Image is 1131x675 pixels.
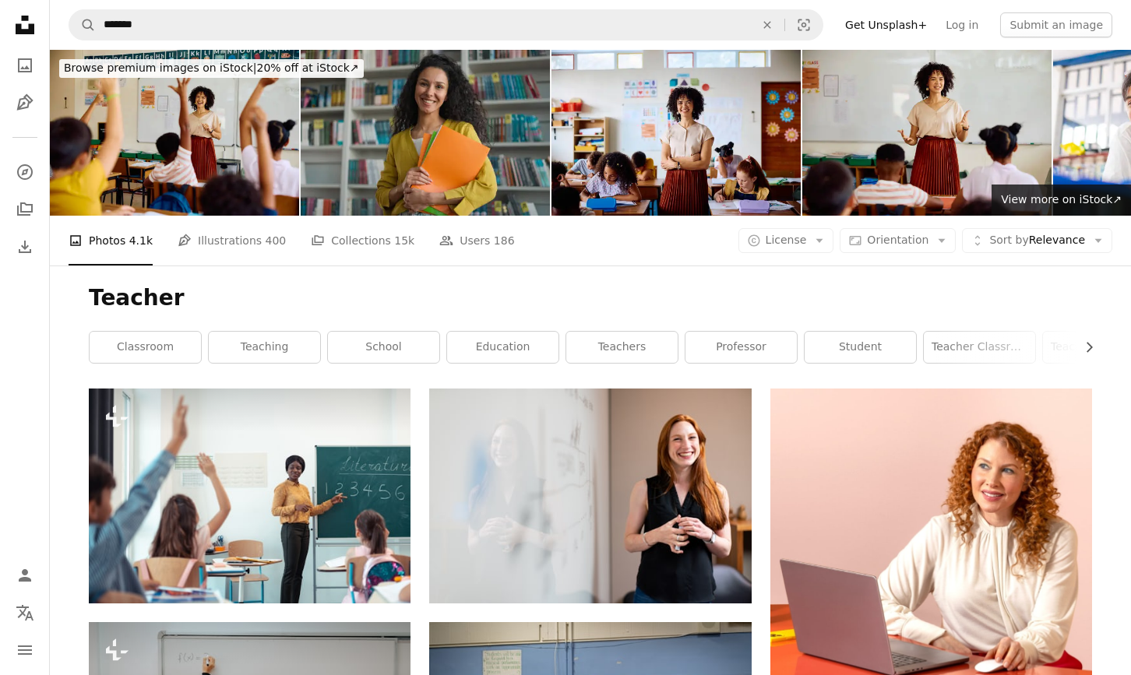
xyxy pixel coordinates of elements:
[924,332,1035,363] a: teacher classroom
[50,50,299,216] img: Elementary school teacher smiling and asking question, children with hands raised
[447,332,558,363] a: education
[50,50,373,87] a: Browse premium images on iStock|20% off at iStock↗
[266,232,287,249] span: 400
[785,10,823,40] button: Visual search
[805,332,916,363] a: student
[867,234,928,246] span: Orientation
[750,10,784,40] button: Clear
[840,228,956,253] button: Orientation
[429,388,751,603] img: woman in blue tank top standing beside white wall
[766,234,807,246] span: License
[962,228,1112,253] button: Sort byRelevance
[209,332,320,363] a: teaching
[9,87,41,118] a: Illustrations
[178,216,286,265] a: Illustrations 400
[9,50,41,81] a: Photos
[9,635,41,666] button: Menu
[551,50,801,216] img: Elementary school teacher smiling at camera with arms crossed in class
[69,9,823,40] form: Find visuals sitewide
[685,332,797,363] a: professor
[9,560,41,591] a: Log in / Sign up
[311,216,414,265] a: Collections 15k
[566,332,678,363] a: teachers
[64,62,256,74] span: Browse premium images on iStock |
[989,233,1085,248] span: Relevance
[429,489,751,503] a: woman in blue tank top standing beside white wall
[69,10,96,40] button: Search Unsplash
[9,231,41,262] a: Download History
[89,284,1092,312] h1: Teacher
[9,156,41,188] a: Explore
[301,50,550,216] img: Latino Arabian woman female student learn calling inviting hand gesture study educate high school...
[989,234,1028,246] span: Sort by
[394,232,414,249] span: 15k
[936,12,988,37] a: Log in
[328,332,439,363] a: school
[1001,193,1122,206] span: View more on iStock ↗
[9,597,41,628] button: Language
[64,62,359,74] span: 20% off at iStock ↗
[494,232,515,249] span: 186
[89,488,410,502] a: Teacher giving question. Dark-skinned professional teacher giving the question for her smart pupils
[836,12,936,37] a: Get Unsplash+
[89,388,410,603] img: Teacher giving question. Dark-skinned professional teacher giving the question for her smart pupils
[439,216,514,265] a: Users 186
[1075,332,1092,363] button: scroll list to the right
[90,332,201,363] a: classroom
[802,50,1052,216] img: Elementary school teacher at front of class talking to children, gesturing
[1000,12,1112,37] button: Submit an image
[9,194,41,225] a: Collections
[738,228,834,253] button: License
[992,185,1131,216] a: View more on iStock↗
